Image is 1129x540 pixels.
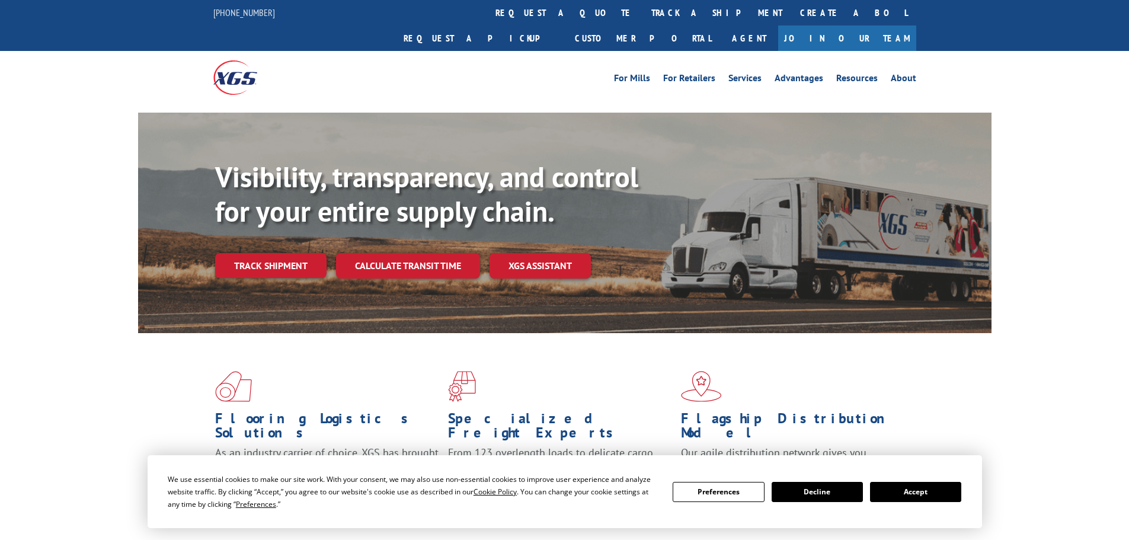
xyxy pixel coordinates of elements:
[336,253,480,279] a: Calculate transit time
[215,253,327,278] a: Track shipment
[778,25,916,51] a: Join Our Team
[614,74,650,87] a: For Mills
[215,411,439,446] h1: Flooring Logistics Solutions
[891,74,916,87] a: About
[775,74,823,87] a: Advantages
[566,25,720,51] a: Customer Portal
[663,74,715,87] a: For Retailers
[673,482,764,502] button: Preferences
[681,446,899,474] span: Our agile distribution network gives you nationwide inventory management on demand.
[448,371,476,402] img: xgs-icon-focused-on-flooring-red
[236,499,276,509] span: Preferences
[474,487,517,497] span: Cookie Policy
[168,473,658,510] div: We use essential cookies to make our site work. With your consent, we may also use non-essential ...
[728,74,762,87] a: Services
[870,482,961,502] button: Accept
[836,74,878,87] a: Resources
[772,482,863,502] button: Decline
[490,253,591,279] a: XGS ASSISTANT
[215,371,252,402] img: xgs-icon-total-supply-chain-intelligence-red
[720,25,778,51] a: Agent
[448,446,672,499] p: From 123 overlength loads to delicate cargo, our experienced staff knows the best way to move you...
[681,371,722,402] img: xgs-icon-flagship-distribution-model-red
[395,25,566,51] a: Request a pickup
[448,411,672,446] h1: Specialized Freight Experts
[215,158,638,229] b: Visibility, transparency, and control for your entire supply chain.
[681,411,905,446] h1: Flagship Distribution Model
[213,7,275,18] a: [PHONE_NUMBER]
[148,455,982,528] div: Cookie Consent Prompt
[215,446,439,488] span: As an industry carrier of choice, XGS has brought innovation and dedication to flooring logistics...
